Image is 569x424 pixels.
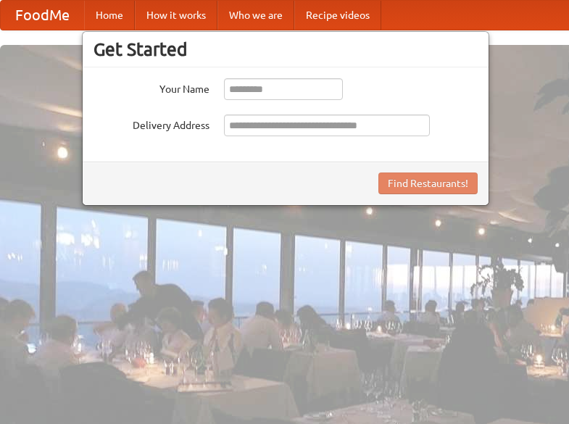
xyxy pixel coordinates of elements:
[1,1,84,30] a: FoodMe
[378,172,478,194] button: Find Restaurants!
[135,1,217,30] a: How it works
[84,1,135,30] a: Home
[94,115,209,133] label: Delivery Address
[94,38,478,60] h3: Get Started
[294,1,381,30] a: Recipe videos
[94,78,209,96] label: Your Name
[217,1,294,30] a: Who we are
